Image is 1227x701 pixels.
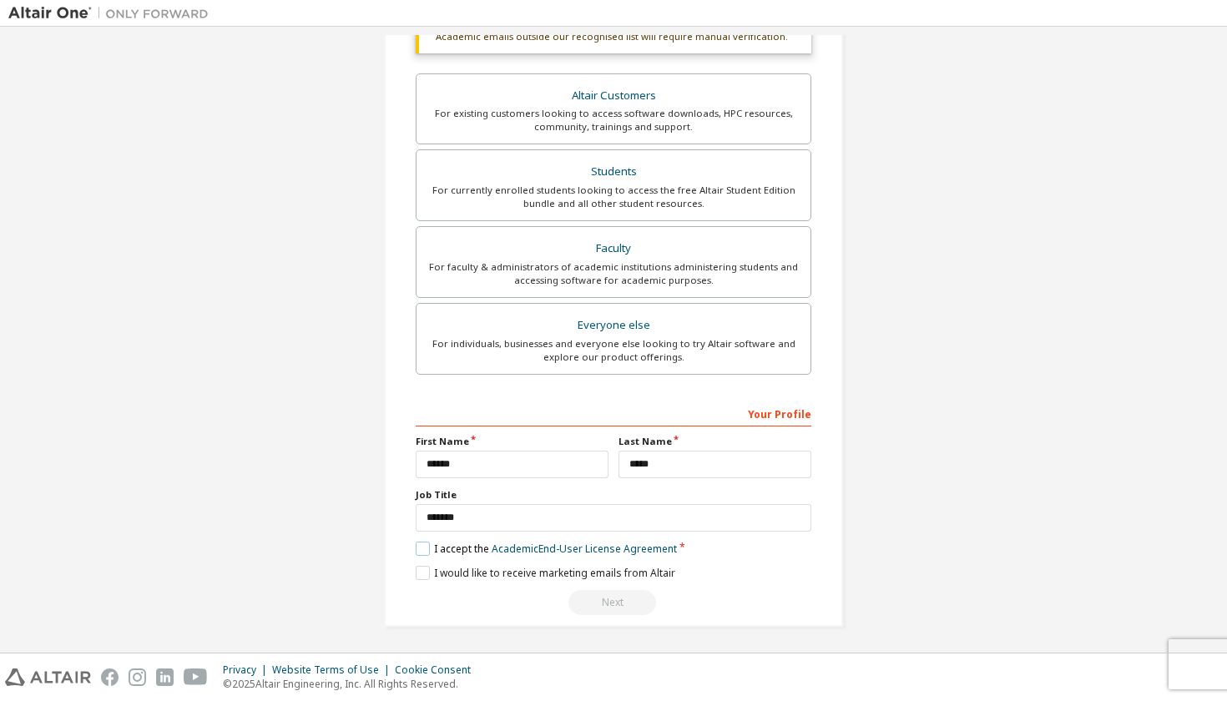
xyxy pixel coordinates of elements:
[492,542,677,556] a: Academic End-User License Agreement
[427,107,800,134] div: For existing customers looking to access software downloads, HPC resources, community, trainings ...
[272,663,395,677] div: Website Terms of Use
[416,542,677,556] label: I accept the
[395,663,481,677] div: Cookie Consent
[427,237,800,260] div: Faculty
[156,668,174,686] img: linkedin.svg
[5,668,91,686] img: altair_logo.svg
[427,260,800,287] div: For faculty & administrators of academic institutions administering students and accessing softwa...
[223,663,272,677] div: Privacy
[427,314,800,337] div: Everyone else
[416,20,811,53] div: Academic emails outside our recognised list will require manual verification.
[416,590,811,615] div: Read and acccept EULA to continue
[184,668,208,686] img: youtube.svg
[427,160,800,184] div: Students
[427,337,800,364] div: For individuals, businesses and everyone else looking to try Altair software and explore our prod...
[427,84,800,108] div: Altair Customers
[101,668,119,686] img: facebook.svg
[416,400,811,426] div: Your Profile
[416,435,608,448] label: First Name
[619,435,811,448] label: Last Name
[416,566,675,580] label: I would like to receive marketing emails from Altair
[8,5,217,22] img: Altair One
[129,668,146,686] img: instagram.svg
[416,488,811,502] label: Job Title
[427,184,800,210] div: For currently enrolled students looking to access the free Altair Student Edition bundle and all ...
[223,677,481,691] p: © 2025 Altair Engineering, Inc. All Rights Reserved.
